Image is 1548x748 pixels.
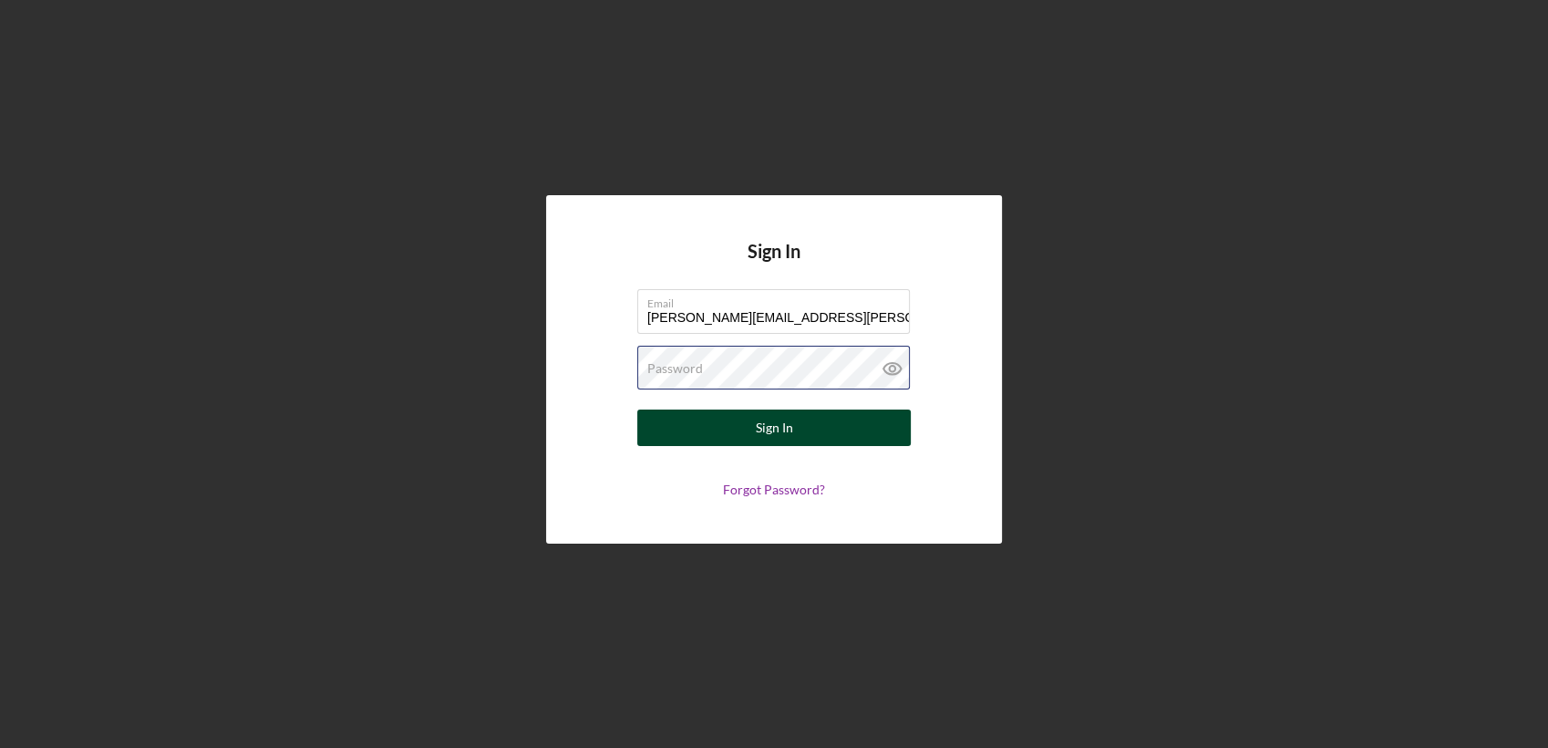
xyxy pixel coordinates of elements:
[647,361,703,376] label: Password
[637,410,911,446] button: Sign In
[748,241,800,289] h4: Sign In
[723,482,825,497] a: Forgot Password?
[647,290,910,310] label: Email
[756,410,793,446] div: Sign In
